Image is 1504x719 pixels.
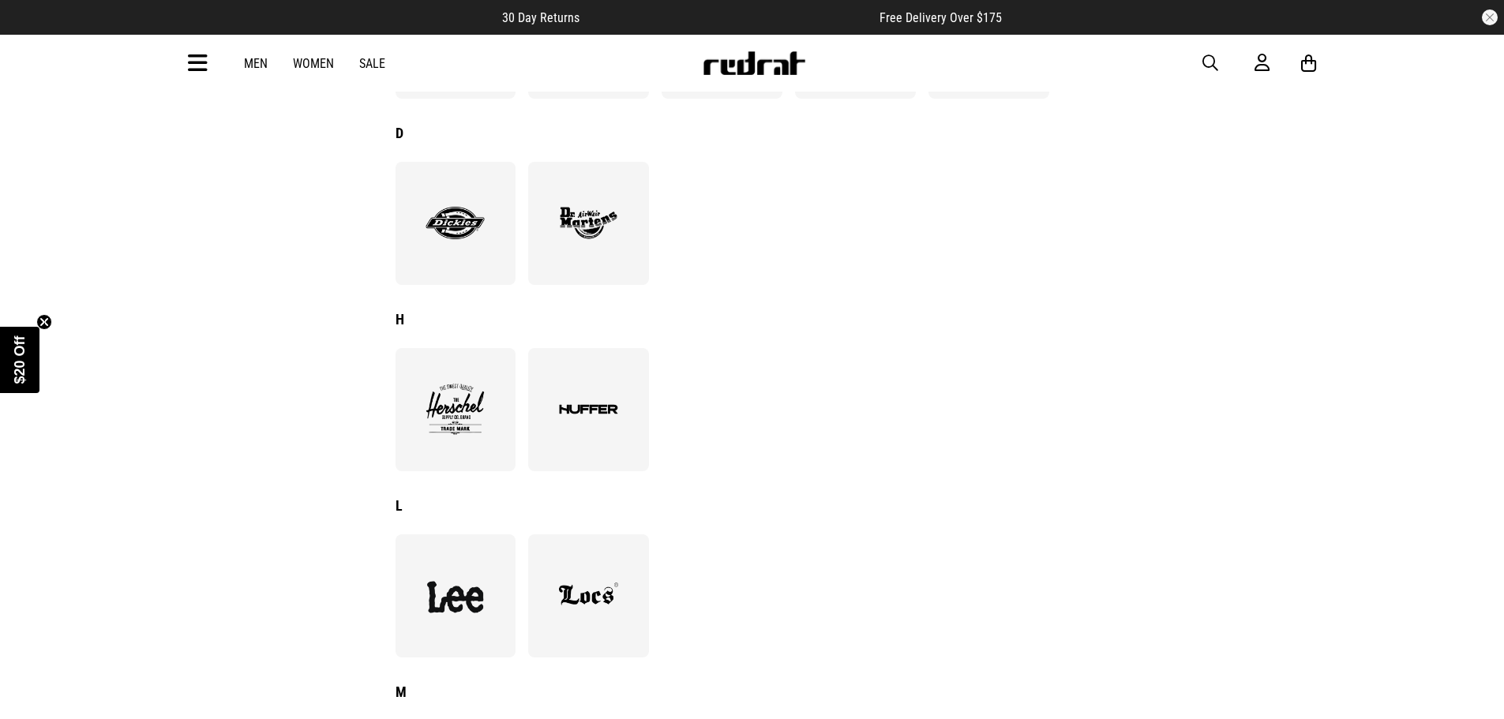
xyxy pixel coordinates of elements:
[36,314,52,330] button: Close teaser
[244,56,268,71] a: Men
[396,162,516,285] a: Dickies
[396,285,1316,348] div: H
[396,348,516,471] a: Herschel Supply Co
[546,193,632,253] img: Dr. Martens
[702,51,806,75] img: Redrat logo
[359,56,385,71] a: Sale
[528,534,649,657] a: Locs
[396,534,516,657] a: Lee
[611,9,848,25] iframe: Customer reviews powered by Trustpilot
[412,193,498,253] img: Dickies
[880,10,1002,25] span: Free Delivery Over $175
[293,56,334,71] a: Women
[396,471,1316,534] div: L
[528,162,649,285] a: Dr. Martens
[12,335,28,384] span: $20 Off
[528,348,649,471] a: Huffer
[502,10,579,25] span: 30 Day Returns
[412,380,498,439] img: Herschel Supply Co
[546,380,632,439] img: Huffer
[546,566,632,625] img: Locs
[396,99,1316,162] div: D
[412,566,498,625] img: Lee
